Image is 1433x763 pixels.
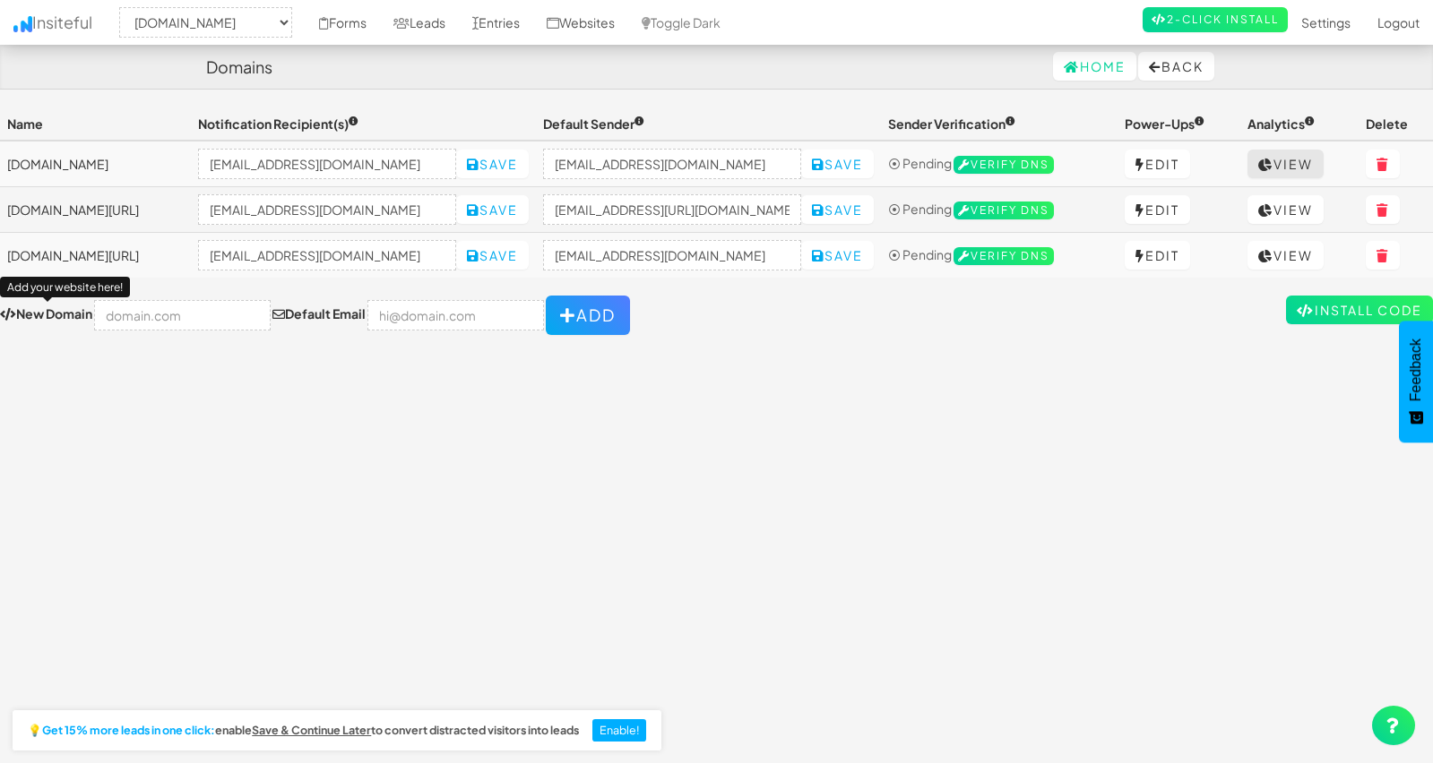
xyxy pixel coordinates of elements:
[888,155,952,171] span: ⦿ Pending
[801,150,874,178] button: Save
[1138,52,1214,81] button: Back
[198,240,456,270] input: mpetriella@ignitexds.com
[801,241,874,270] button: Save
[543,149,801,179] input: hi@example.com
[954,201,1054,217] a: Verify DNS
[1359,107,1433,141] th: Delete
[1053,52,1136,81] a: Home
[1143,7,1288,32] a: 2-Click Install
[206,58,272,76] h4: Domains
[1247,241,1324,270] a: View
[954,155,1054,171] a: Verify DNS
[1247,195,1324,224] a: View
[456,195,529,224] button: Save
[1125,195,1190,224] a: Edit
[954,156,1054,174] span: Verify DNS
[198,194,456,225] input: mpetriella@ignitexds.com
[1286,296,1433,324] a: Install Code
[367,300,544,330] input: hi@domain.com
[1247,150,1324,178] a: View
[1247,116,1315,132] span: Analytics
[28,724,579,737] h2: 💡 enable to convert distracted visitors into leads
[954,201,1054,219] span: Verify DNS
[888,116,1015,132] span: Sender Verification
[543,240,801,270] input: hi@example.com
[543,194,801,225] input: hi@example.com
[546,296,630,335] button: Add
[456,241,529,270] button: Save
[1125,150,1190,178] a: Edit
[888,246,952,262] span: ⦿ Pending
[456,150,529,178] button: Save
[954,246,1054,262] a: Verify DNS
[1125,241,1190,270] a: Edit
[198,116,358,132] span: Notification Recipient(s)
[198,149,456,179] input: mpetriella@ignitexds.com
[13,16,32,32] img: icon.png
[1408,339,1424,401] span: Feedback
[801,195,874,224] button: Save
[954,247,1054,265] span: Verify DNS
[42,724,215,737] strong: Get 15% more leads in one click:
[94,300,271,330] input: domain.com
[543,116,644,132] span: Default Sender
[252,723,371,737] u: Save & Continue Later
[1125,116,1204,132] span: Power-Ups
[888,201,952,217] span: ⦿ Pending
[252,724,371,737] a: Save & Continue Later
[272,304,366,322] label: Default Email
[592,719,647,742] button: Enable!
[1399,321,1433,442] button: Feedback - Show survey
